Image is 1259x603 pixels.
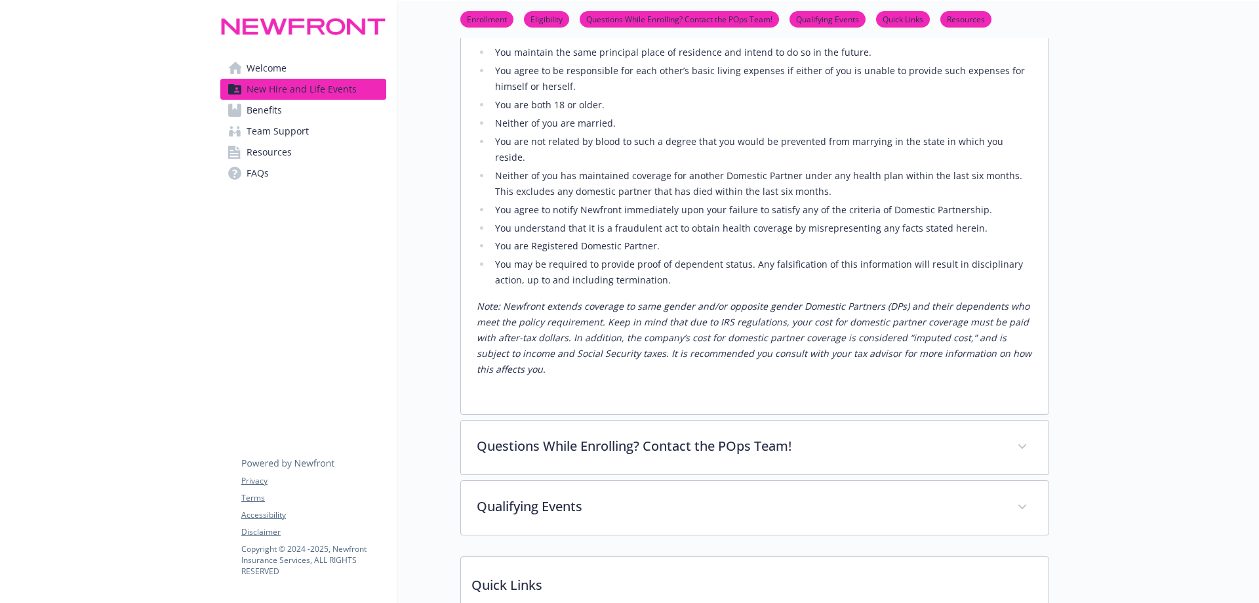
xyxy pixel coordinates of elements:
[477,497,1001,516] p: Qualifying Events
[491,168,1033,199] li: Neither of you has maintained coverage for another Domestic Partner under any health plan within ...
[241,475,386,487] a: Privacy
[876,12,930,25] a: Quick Links
[491,63,1033,94] li: You agree to be responsible for each other’s basic living expenses if either of you is unable to ...
[241,526,386,538] a: Disclaimer
[491,238,1033,254] li: You are Registered Domestic Partner.
[220,142,386,163] a: Resources
[789,12,866,25] a: Qualifying Events
[220,100,386,121] a: Benefits
[477,300,1031,375] em: Note: Newfront extends coverage to same gender and/or opposite gender Domestic Partners (DPs) and...
[491,115,1033,131] li: Neither of you are married.
[477,436,1001,456] p: Questions While Enrolling? Contact the POps Team!
[461,481,1049,535] div: Qualifying Events
[220,121,386,142] a: Team Support
[940,12,991,25] a: Resources
[491,97,1033,113] li: You are both 18 or older.
[220,58,386,79] a: Welcome
[241,492,386,504] a: Terms
[461,421,1049,474] div: Questions While Enrolling? Contact the POps Team!
[241,509,386,521] a: Accessibility
[491,45,1033,60] li: You maintain the same principal place of residence and intend to do so in the future.
[524,12,569,25] a: Eligibility
[491,134,1033,165] li: You are not related by blood to such a degree that you would be prevented from marrying in the st...
[247,163,269,184] span: FAQs
[220,163,386,184] a: FAQs
[247,79,357,100] span: New Hire and Life Events
[220,79,386,100] a: New Hire and Life Events
[460,12,513,25] a: Enrollment
[247,100,282,121] span: Benefits
[241,543,386,577] p: Copyright © 2024 - 2025 , Newfront Insurance Services, ALL RIGHTS RESERVED
[247,58,287,79] span: Welcome
[491,220,1033,236] li: You understand that it is a fraudulent act to obtain health coverage by misrepresenting any facts...
[247,142,292,163] span: Resources
[247,121,309,142] span: Team Support
[491,257,1033,288] li: You may be required to provide proof of dependent status. Any falsification of this information w...
[491,202,1033,218] li: You agree to notify Newfront immediately upon your failure to satisfy any of the criteria of Dome...
[580,12,779,25] a: Questions While Enrolling? Contact the POps Team!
